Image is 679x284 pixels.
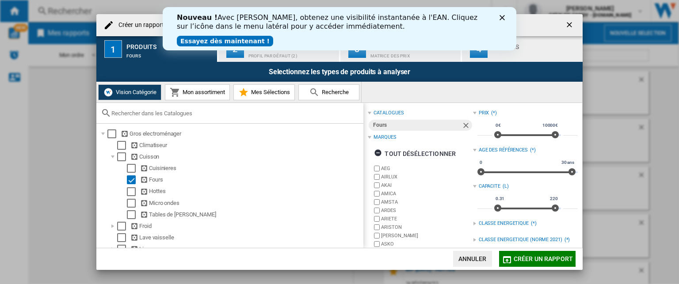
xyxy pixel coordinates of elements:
iframe: Intercom live chat bannière [163,7,516,50]
span: 10000€ [541,122,559,129]
div: Linge [130,245,362,254]
label: ARIETE [381,216,473,222]
span: Créer un rapport [514,255,573,262]
md-checkbox: Select [127,199,140,208]
label: AKAI [381,182,473,189]
div: Prix [479,110,489,117]
span: Vision Catégorie [114,89,156,95]
div: Marques [374,134,396,141]
div: Fours [126,49,214,58]
div: Fours [140,175,362,184]
div: Froid [130,222,362,231]
md-checkbox: Select [117,233,130,242]
ng-md-icon: getI18NText('BUTTONS.CLOSE_DIALOG') [565,20,576,31]
div: Climatiseur [130,141,362,150]
input: brand.name [374,216,380,222]
button: Mon assortiment [165,84,230,100]
input: brand.name [374,199,380,205]
div: CLASSE ENERGETIQUE (NORME 2021) [479,236,562,243]
label: AIRLUX [381,174,473,180]
input: brand.name [374,208,380,213]
span: Recherche [320,89,349,95]
md-checkbox: Select [117,141,130,150]
md-checkbox: Select [127,164,140,173]
div: Fermer [337,8,346,13]
div: tout désélectionner [374,146,456,162]
input: brand.name [374,182,380,188]
div: Cuisson [130,152,362,161]
button: Créer un rapport [499,251,576,267]
span: 30 ans [560,159,576,166]
button: getI18NText('BUTTONS.CLOSE_DIALOG') [561,16,579,34]
span: 0€ [494,122,502,129]
div: 1 [104,40,122,58]
label: ARISTON [381,224,473,231]
button: Recherche [298,84,359,100]
input: brand.name [374,233,380,239]
div: catalogues [374,110,404,117]
div: Produits [126,40,214,49]
button: tout désélectionner [371,146,458,162]
button: Mes Sélections [233,84,295,100]
button: Annuler [453,251,492,267]
div: Lave vaisselle [130,233,362,242]
div: (L) [503,183,578,190]
ng-md-icon: Retirer [462,121,472,132]
div: Options [492,40,579,49]
input: brand.name [374,241,380,247]
label: ASKO [381,241,473,247]
input: brand.name [374,191,380,197]
input: brand.name [374,166,380,171]
div: CAPACITE [479,183,500,190]
div: Age des références [479,147,528,154]
label: AMICA [381,190,473,197]
span: 0.31 [494,195,506,202]
md-checkbox: Select [117,222,130,231]
span: Mon assortiment [180,89,225,95]
md-dialog: Créer un ... [96,14,583,270]
button: 1 Produits Fours [96,36,218,62]
button: Vision Catégorie [98,84,161,100]
label: ARDES [381,207,473,214]
h4: Créer un rapport [114,21,164,30]
div: CLASSE ENERGETIQUE [479,220,529,227]
md-checkbox: Select [117,152,130,161]
input: Rechercher dans les Catalogues [111,110,359,117]
input: brand.name [374,224,380,230]
div: Selectionnez les types de produits à analyser [96,62,583,82]
label: AMSTA [381,199,473,205]
md-checkbox: Select [127,175,140,184]
md-checkbox: Select [127,187,140,196]
span: Mes Sélections [249,89,290,95]
div: Matrice des prix [370,49,458,58]
label: AEG [381,165,473,172]
div: Gros electroménager [121,129,362,138]
span: 220 [549,195,559,202]
img: wiser-icon-white.png [103,87,114,98]
div: Micro ondes [140,199,362,208]
button: 4 Options [462,36,583,62]
md-checkbox: Select [117,245,130,254]
div: Fours [373,120,461,131]
span: 0 [478,159,484,166]
div: Tables de [PERSON_NAME] [140,210,362,219]
label: [PERSON_NAME] [381,232,473,239]
md-checkbox: Select [107,129,121,138]
input: brand.name [374,174,380,180]
div: Profil par défaut (2) [248,49,336,58]
div: Cuisinieres [140,164,362,173]
md-checkbox: Select [127,210,140,219]
div: Hottes [140,187,362,196]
